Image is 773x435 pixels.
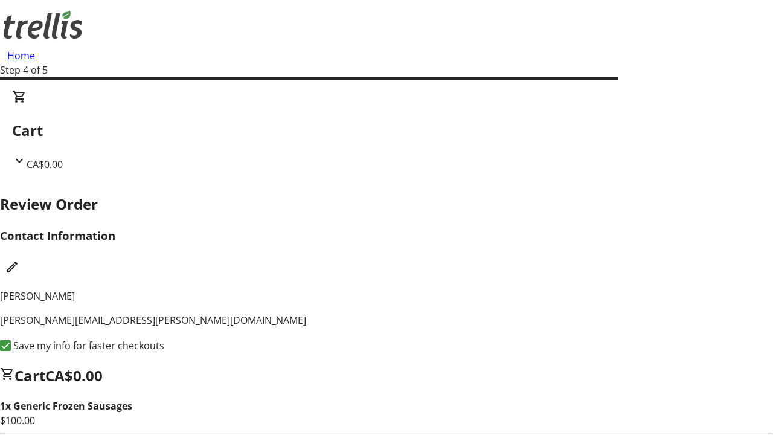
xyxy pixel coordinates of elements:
span: CA$0.00 [27,158,63,171]
div: CartCA$0.00 [12,89,761,172]
span: CA$0.00 [45,366,103,385]
label: Save my info for faster checkouts [11,338,164,353]
span: Cart [14,366,45,385]
h2: Cart [12,120,761,141]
